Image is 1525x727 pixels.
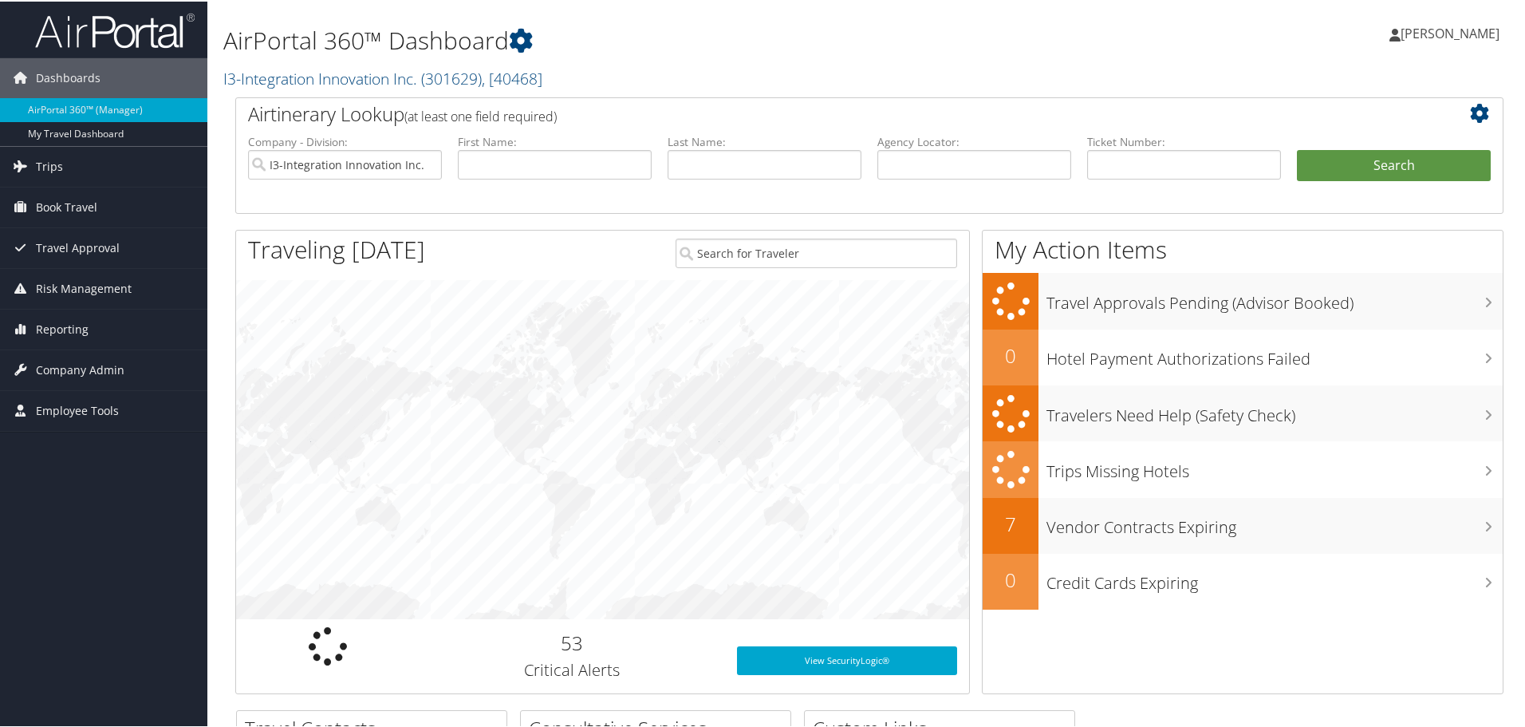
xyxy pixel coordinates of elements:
[36,57,100,97] span: Dashboards
[983,565,1038,592] h2: 0
[36,349,124,389] span: Company Admin
[1046,563,1503,593] h3: Credit Cards Expiring
[248,132,442,148] label: Company - Division:
[1046,338,1503,369] h3: Hotel Payment Authorizations Failed
[676,237,957,267] input: Search for Traveler
[1389,8,1515,56] a: [PERSON_NAME]
[421,66,482,88] span: ( 301629 )
[36,308,89,348] span: Reporting
[36,145,63,185] span: Trips
[36,227,120,267] span: Travel Approval
[983,341,1038,368] h2: 0
[1297,148,1491,180] button: Search
[36,389,119,429] span: Employee Tools
[983,552,1503,608] a: 0Credit Cards Expiring
[36,186,97,226] span: Book Travel
[983,271,1503,328] a: Travel Approvals Pending (Advisor Booked)
[35,10,195,48] img: airportal-logo.png
[482,66,542,88] span: , [ 40468 ]
[983,509,1038,536] h2: 7
[1046,451,1503,481] h3: Trips Missing Hotels
[1046,507,1503,537] h3: Vendor Contracts Expiring
[248,99,1385,126] h2: Airtinerary Lookup
[737,645,957,674] a: View SecurityLogic®
[431,658,713,680] h3: Critical Alerts
[983,231,1503,265] h1: My Action Items
[36,267,132,307] span: Risk Management
[404,106,557,124] span: (at least one field required)
[1046,283,1503,313] h3: Travel Approvals Pending (Advisor Booked)
[877,132,1071,148] label: Agency Locator:
[983,440,1503,496] a: Trips Missing Hotels
[983,328,1503,384] a: 0Hotel Payment Authorizations Failed
[431,628,713,655] h2: 53
[1046,395,1503,425] h3: Travelers Need Help (Safety Check)
[223,66,542,88] a: I3-Integration Innovation Inc.
[983,496,1503,552] a: 7Vendor Contracts Expiring
[983,384,1503,441] a: Travelers Need Help (Safety Check)
[458,132,652,148] label: First Name:
[223,22,1085,56] h1: AirPortal 360™ Dashboard
[1087,132,1281,148] label: Ticket Number:
[248,231,425,265] h1: Traveling [DATE]
[668,132,861,148] label: Last Name:
[1401,23,1499,41] span: [PERSON_NAME]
